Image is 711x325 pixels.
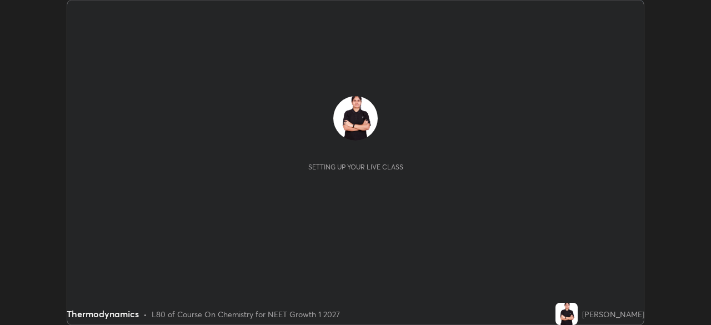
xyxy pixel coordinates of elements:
div: L80 of Course On Chemistry for NEET Growth 1 2027 [152,308,340,320]
div: Thermodynamics [67,307,139,321]
div: [PERSON_NAME] [582,308,644,320]
div: Setting up your live class [308,163,403,171]
img: ff2c941f67fa4c8188b2ddadd25ac577.jpg [555,303,578,325]
img: ff2c941f67fa4c8188b2ddadd25ac577.jpg [333,96,378,141]
div: • [143,308,147,320]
